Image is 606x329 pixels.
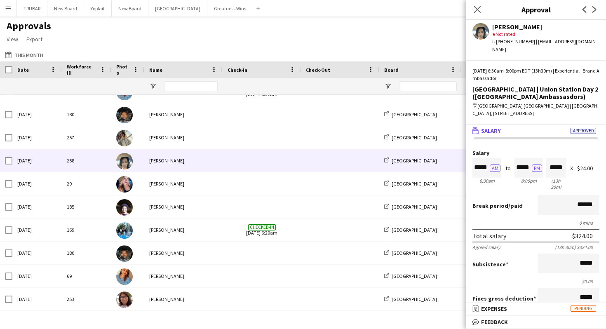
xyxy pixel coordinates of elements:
[148,0,207,16] button: [GEOGRAPHIC_DATA]
[62,126,111,149] div: 257
[472,261,508,268] label: Subsistence
[144,242,223,264] div: [PERSON_NAME]
[472,150,599,156] label: Salary
[571,305,596,312] span: Pending
[384,82,392,90] button: Open Filter Menu
[112,0,148,16] button: New Board
[62,242,111,264] div: 180
[572,232,593,240] div: $324.00
[47,0,84,16] button: New Board
[492,31,599,38] div: Not rated
[472,85,599,100] div: [GEOGRAPHIC_DATA] | Union Station Day 2 ([GEOGRAPHIC_DATA] Ambassasdors)
[392,250,437,256] span: [GEOGRAPHIC_DATA]
[62,149,111,172] div: 258
[116,63,129,76] span: Photo
[392,181,437,187] span: [GEOGRAPHIC_DATA]
[62,288,111,310] div: 253
[392,111,437,117] span: [GEOGRAPHIC_DATA]
[144,103,223,126] div: [PERSON_NAME]
[492,38,599,53] div: t. [PHONE_NUMBER] | [EMAIL_ADDRESS][DOMAIN_NAME]
[384,157,437,164] a: [GEOGRAPHIC_DATA]
[392,204,437,210] span: [GEOGRAPHIC_DATA]
[116,245,133,262] img: Mamoun Elsiddig
[149,82,157,90] button: Open Filter Menu
[12,195,62,218] div: [DATE]
[84,0,112,16] button: Yoplait
[472,178,501,184] div: 6:30am
[12,103,62,126] div: [DATE]
[116,199,133,216] img: Ahmed Omer
[228,67,247,73] span: Check-In
[384,134,437,141] a: [GEOGRAPHIC_DATA]
[248,224,276,230] span: Checked-in
[384,111,437,117] a: [GEOGRAPHIC_DATA]
[392,227,437,233] span: [GEOGRAPHIC_DATA]
[144,172,223,195] div: [PERSON_NAME]
[392,157,437,164] span: [GEOGRAPHIC_DATA]
[555,244,599,250] div: (13h 30m) $324.00
[207,0,253,16] button: Greatness Wins
[571,128,596,134] span: Approved
[546,178,566,190] div: 13h 30m
[472,244,500,250] div: Agreed salary
[384,227,437,233] a: [GEOGRAPHIC_DATA]
[306,67,330,73] span: Check-Out
[505,165,511,172] div: to
[149,67,162,73] span: Name
[116,291,133,308] img: Shakira Vawda
[490,164,500,172] button: AM
[472,67,599,82] div: [DATE] 6:30am-8:00pm EDT (13h30m) | Experiential | Brand Ambassador
[481,305,507,313] span: Expenses
[472,232,506,240] div: Total salary
[472,295,536,302] label: Fines gross deduction
[62,172,111,195] div: 29
[12,242,62,264] div: [DATE]
[12,288,62,310] div: [DATE]
[570,165,573,172] div: X
[62,265,111,287] div: 69
[481,127,501,134] span: Salary
[144,195,223,218] div: [PERSON_NAME]
[12,149,62,172] div: [DATE]
[17,67,29,73] span: Date
[466,303,606,315] mat-expansion-panel-header: ExpensesPending
[116,176,133,193] img: Cindy Applegath
[472,102,599,117] div: [GEOGRAPHIC_DATA] [GEOGRAPHIC_DATA] | [GEOGRAPHIC_DATA], [STREET_ADDRESS]
[532,164,542,172] button: PM
[384,181,437,187] a: [GEOGRAPHIC_DATA]
[62,195,111,218] div: 185
[228,219,296,241] span: [DATE] 6:20am
[392,296,437,302] span: [GEOGRAPHIC_DATA]
[116,130,133,146] img: Mohammed ALhadi
[384,296,437,302] a: [GEOGRAPHIC_DATA]
[472,278,599,284] div: $0.00
[472,220,599,226] div: 0 mins
[384,67,399,73] span: Board
[116,268,133,285] img: Sukhmani Kaur
[577,165,599,172] div: $24.00
[67,63,96,76] span: Workforce ID
[62,219,111,241] div: 169
[466,125,606,137] mat-expansion-panel-header: SalaryApproved
[12,172,62,195] div: [DATE]
[399,81,457,91] input: Board Filter Input
[384,250,437,256] a: [GEOGRAPHIC_DATA]
[3,50,45,60] button: This Month
[392,273,437,279] span: [GEOGRAPHIC_DATA]
[144,288,223,310] div: [PERSON_NAME]
[466,316,606,328] mat-expansion-panel-header: Feedback
[116,107,133,123] img: Mamoun Elsiddig
[392,134,437,141] span: [GEOGRAPHIC_DATA]
[384,204,437,210] a: [GEOGRAPHIC_DATA]
[12,126,62,149] div: [DATE]
[17,0,47,16] button: TRUBAR
[472,202,523,209] label: /paid
[12,265,62,287] div: [DATE]
[23,34,46,45] a: Export
[116,222,133,239] img: Honey Lee
[472,202,508,209] span: Break period
[7,35,18,43] span: View
[492,23,599,31] div: [PERSON_NAME]
[3,34,21,45] a: View
[144,219,223,241] div: [PERSON_NAME]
